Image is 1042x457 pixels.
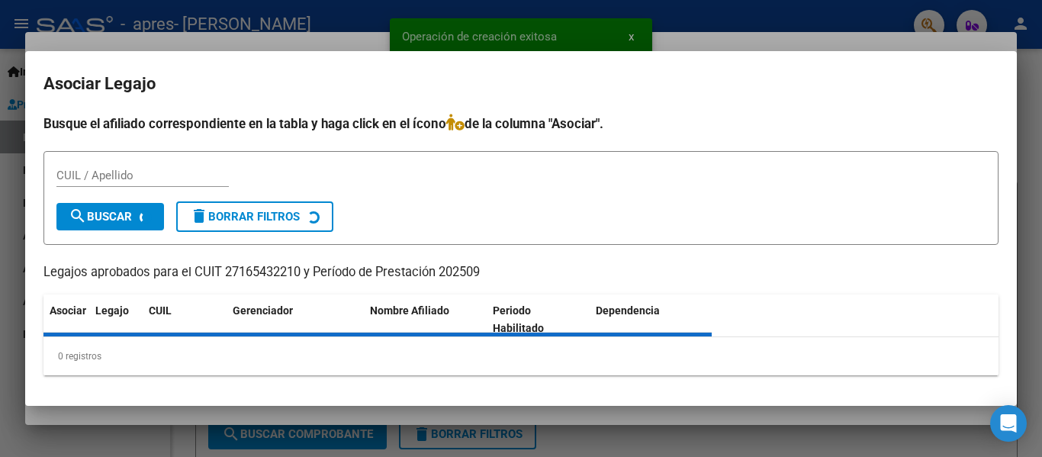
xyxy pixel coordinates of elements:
span: Nombre Afiliado [370,304,449,317]
div: 0 registros [43,337,999,375]
datatable-header-cell: Nombre Afiliado [364,294,487,345]
datatable-header-cell: Gerenciador [227,294,364,345]
mat-icon: delete [190,207,208,225]
span: Legajo [95,304,129,317]
datatable-header-cell: Dependencia [590,294,712,345]
span: Buscar [69,210,132,224]
datatable-header-cell: Legajo [89,294,143,345]
span: Gerenciador [233,304,293,317]
button: Buscar [56,203,164,230]
mat-icon: search [69,207,87,225]
button: Borrar Filtros [176,201,333,232]
h4: Busque el afiliado correspondiente en la tabla y haga click en el ícono de la columna "Asociar". [43,114,999,134]
div: Open Intercom Messenger [990,405,1027,442]
span: Borrar Filtros [190,210,300,224]
datatable-header-cell: Periodo Habilitado [487,294,590,345]
span: Dependencia [596,304,660,317]
span: Asociar [50,304,86,317]
p: Legajos aprobados para el CUIT 27165432210 y Período de Prestación 202509 [43,263,999,282]
span: CUIL [149,304,172,317]
datatable-header-cell: Asociar [43,294,89,345]
h2: Asociar Legajo [43,69,999,98]
datatable-header-cell: CUIL [143,294,227,345]
span: Periodo Habilitado [493,304,544,334]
